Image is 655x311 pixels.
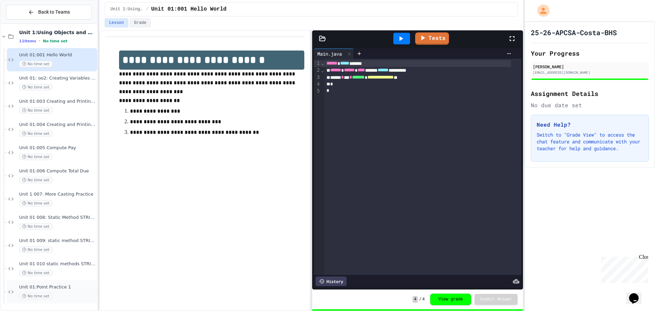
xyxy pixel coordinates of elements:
button: Submit Answer [475,294,518,305]
span: 11 items [19,39,36,43]
iframe: chat widget [626,284,648,304]
div: 4 [314,81,321,88]
a: Tests [415,32,449,45]
span: Back to Teams [38,9,70,16]
div: My Account [530,3,551,18]
div: 2 [314,67,321,74]
span: Unit 01 010 static methods STRING BANNERS [19,261,96,267]
span: No time set [19,270,53,276]
span: No time set [19,84,53,90]
p: Switch to "Grade View" to access the chat feature and communicate with your teacher for help and ... [537,131,643,152]
h3: Need Help? [537,121,643,129]
div: 3 [314,74,321,81]
span: Fold line [321,68,324,73]
button: Back to Teams [6,5,92,19]
span: Unit 01:001 Hello World [19,52,96,58]
span: No time set [19,154,53,160]
span: Unit 01:003 Creating and Printing Variables 3 [19,99,96,104]
span: Unit 01 008: Static Method STRING Ex 1.12 Fight Song [19,215,96,221]
div: [EMAIL_ADDRESS][DOMAIN_NAME] [533,70,647,75]
span: 4 [412,296,418,303]
span: / [146,6,148,12]
div: Main.java [314,50,345,57]
button: Grade [130,18,151,27]
button: Lesson [105,18,128,27]
span: 4 [422,297,425,302]
span: No time set [19,246,53,253]
div: No due date set [531,101,649,109]
span: Unit 01:004 Creating and Printing Variables 5 [19,122,96,128]
h2: Assignment Details [531,89,649,98]
div: Chat with us now!Close [3,3,47,43]
span: Unit 01:Point Practice 1 [19,284,96,290]
span: No time set [43,39,68,43]
div: History [316,277,347,286]
span: Unit 01: oo2: Creating Variables and Printing [19,75,96,81]
span: No time set [19,223,53,230]
div: 1 [314,60,321,67]
span: No time set [19,177,53,183]
h2: Your Progress [531,48,649,58]
span: • [39,38,40,44]
div: [PERSON_NAME] [533,63,647,70]
span: Unit 1 007: More Casting Practice [19,192,96,197]
span: Unit 01:006 Compute Total Due [19,168,96,174]
span: No time set [19,200,53,207]
span: Unit 01 009: static method STRING Los hombres no lloran [19,238,96,244]
div: 5 [314,88,321,95]
h1: 25-26-APCSA-Costa-BHS [531,28,617,37]
div: Main.java [314,48,354,59]
span: Unit 01:005 Compute Pay [19,145,96,151]
span: No time set [19,61,53,67]
span: / [419,297,422,302]
span: Unit 1:Using Objects and Methods [111,6,143,12]
span: No time set [19,130,53,137]
span: Unit 1:Using Objects and Methods [19,29,96,36]
span: Fold line [321,60,324,66]
span: No time set [19,107,53,114]
span: No time set [19,293,53,299]
iframe: chat widget [598,254,648,283]
span: Unit 01:001 Hello World [151,5,227,13]
span: Submit Answer [480,297,512,302]
button: View grade [430,294,471,305]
